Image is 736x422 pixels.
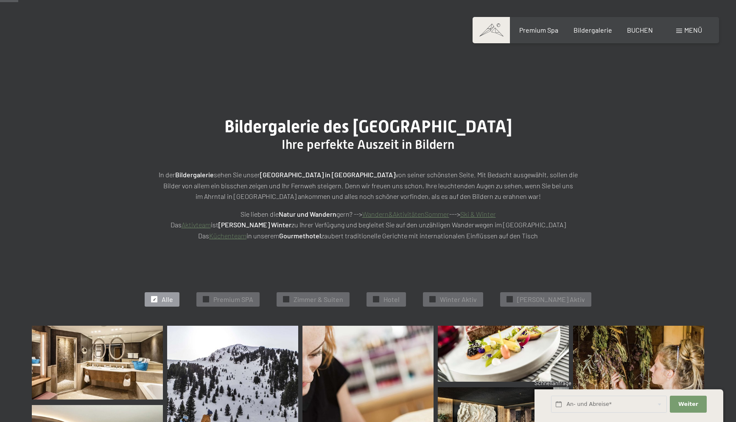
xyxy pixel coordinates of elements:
button: Weiter [670,396,706,413]
span: Alle [162,295,173,304]
span: Weiter [678,400,698,408]
a: BUCHEN [627,26,653,34]
span: ✓ [285,296,288,302]
span: ✓ [508,296,512,302]
span: Premium SPA [213,295,253,304]
span: ✓ [375,296,378,302]
img: Bildergalerie [438,326,569,382]
span: ✓ [153,296,156,302]
a: Wandern&AktivitätenSommer [362,210,449,218]
span: Menü [684,26,702,34]
span: ✓ [204,296,208,302]
a: Küchenteam [209,232,246,240]
a: Aktivteam [182,221,211,229]
strong: Bildergalerie [175,170,214,179]
p: In der sehen Sie unser von seiner schönsten Seite. Mit Bedacht ausgewählt, sollen die Bilder von ... [156,169,580,202]
span: ✓ [431,296,434,302]
a: Premium Spa [519,26,558,34]
span: Zimmer & Suiten [294,295,343,304]
span: Winter Aktiv [440,295,477,304]
strong: [PERSON_NAME] Winter [218,221,291,229]
a: Ski & Winter [460,210,496,218]
span: Hotel [383,295,400,304]
span: [PERSON_NAME] Aktiv [517,295,585,304]
span: Ihre perfekte Auszeit in Bildern [282,137,454,152]
span: Schnellanfrage [535,380,571,386]
img: Bildergalerie [32,326,163,400]
p: Sie lieben die gern? --> ---> Das ist zu Ihrer Verfügung und begleitet Sie auf den unzähligen Wan... [156,209,580,241]
strong: Natur und Wandern [279,210,336,218]
strong: [GEOGRAPHIC_DATA] in [GEOGRAPHIC_DATA] [260,170,395,179]
span: Bildergalerie des [GEOGRAPHIC_DATA] [224,117,512,137]
strong: Gourmethotel [279,232,321,240]
a: Bildergalerie [574,26,612,34]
